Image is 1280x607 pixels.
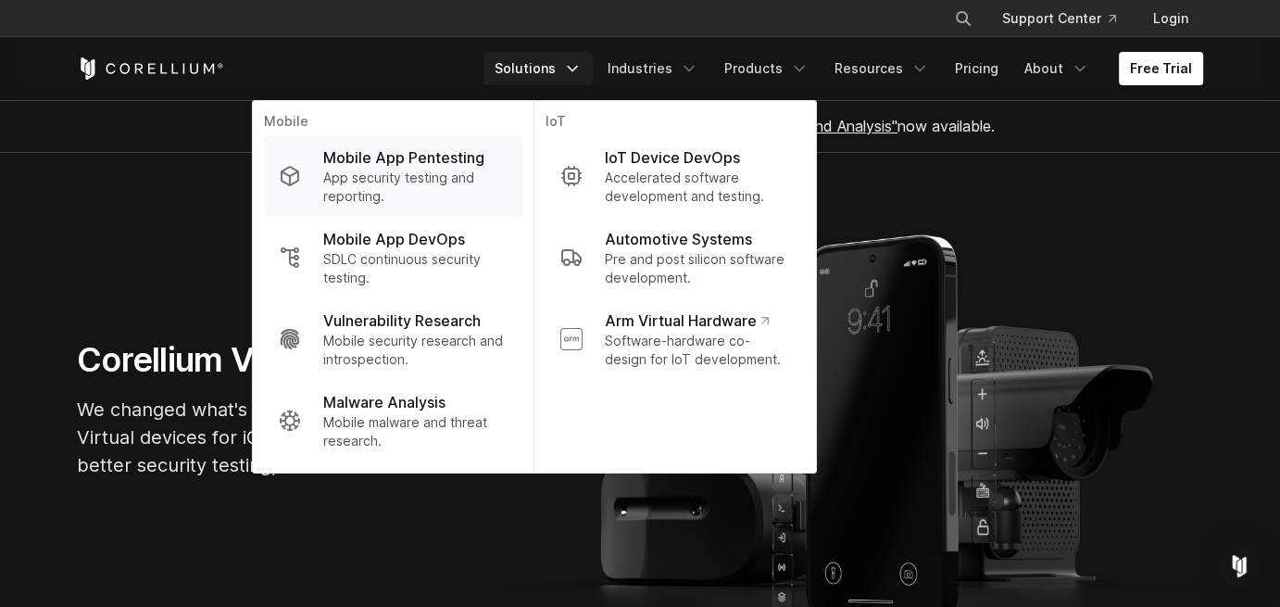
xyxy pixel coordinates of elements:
[264,298,522,380] a: Vulnerability Research Mobile security research and introspection.
[77,57,224,80] a: Corellium Home
[932,2,1203,35] div: Navigation Menu
[1138,2,1203,35] a: Login
[823,52,940,85] a: Resources
[596,52,709,85] a: Industries
[605,250,790,287] p: Pre and post silicon software development.
[264,112,522,135] p: Mobile
[483,52,1203,85] div: Navigation Menu
[546,112,805,135] p: IoT
[323,413,508,450] p: Mobile malware and threat research.
[264,380,522,462] a: Malware Analysis Mobile malware and threat research.
[987,2,1131,35] a: Support Center
[944,52,1010,85] a: Pricing
[264,135,522,217] a: Mobile App Pentesting App security testing and reporting.
[605,146,740,169] p: IoT Device DevOps
[605,169,790,206] p: Accelerated software development and testing.
[77,339,633,381] h1: Corellium Virtual Hardware
[947,2,980,35] button: Search
[1217,544,1261,588] div: Open Intercom Messenger
[546,135,805,217] a: IoT Device DevOps Accelerated software development and testing.
[323,391,445,413] p: Malware Analysis
[605,310,769,332] p: Arm Virtual Hardware
[77,396,633,479] p: We changed what's possible, so you can build what's next. Virtual devices for iOS, Android, and A...
[264,217,522,298] a: Mobile App DevOps SDLC continuous security testing.
[323,228,465,250] p: Mobile App DevOps
[323,250,508,287] p: SDLC continuous security testing.
[323,332,508,369] p: Mobile security research and introspection.
[323,310,481,332] p: Vulnerability Research
[546,298,805,380] a: Arm Virtual Hardware Software-hardware co-design for IoT development.
[605,228,752,250] p: Automotive Systems
[323,146,484,169] p: Mobile App Pentesting
[323,169,508,206] p: App security testing and reporting.
[605,332,790,369] p: Software-hardware co-design for IoT development.
[483,52,593,85] a: Solutions
[1119,52,1203,85] a: Free Trial
[713,52,820,85] a: Products
[1013,52,1100,85] a: About
[546,217,805,298] a: Automotive Systems Pre and post silicon software development.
